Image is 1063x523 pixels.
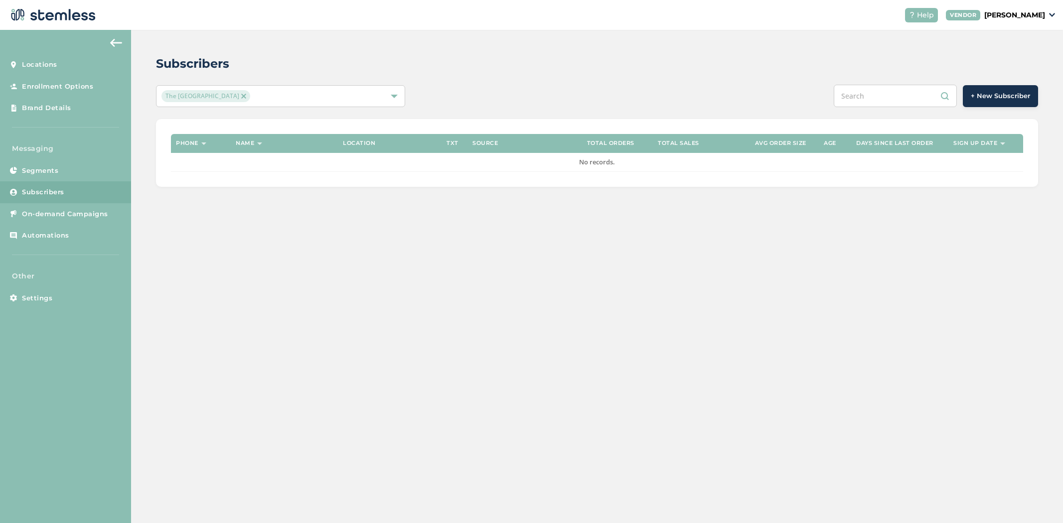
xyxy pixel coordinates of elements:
label: Days since last order [856,140,933,146]
img: logo-dark-0685b13c.svg [8,5,96,25]
span: Settings [22,293,52,303]
label: Phone [176,140,198,146]
img: icon-arrow-back-accent-c549486e.svg [110,39,122,47]
span: Automations [22,231,69,241]
iframe: Chat Widget [1013,475,1063,523]
label: Avg order size [755,140,806,146]
span: Locations [22,60,57,70]
span: Brand Details [22,103,71,113]
button: + New Subscriber [963,85,1038,107]
span: Subscribers [22,187,64,197]
p: [PERSON_NAME] [984,10,1045,20]
label: TXT [447,140,458,146]
img: icon_down-arrow-small-66adaf34.svg [1049,13,1055,17]
label: Name [236,140,254,146]
img: icon-sort-1e1d7615.svg [201,142,206,145]
img: icon-help-white-03924b79.svg [909,12,915,18]
span: The [GEOGRAPHIC_DATA] [161,90,250,102]
label: Total sales [658,140,699,146]
img: icon-sort-1e1d7615.svg [1000,142,1005,145]
span: Help [917,10,934,20]
label: Source [472,140,498,146]
span: Enrollment Options [22,82,93,92]
span: No records. [579,157,615,166]
label: Location [343,140,375,146]
label: Age [824,140,836,146]
span: Segments [22,166,58,176]
img: icon-sort-1e1d7615.svg [257,142,262,145]
img: icon-close-accent-8a337256.svg [241,94,246,99]
div: VENDOR [946,10,980,20]
span: On-demand Campaigns [22,209,108,219]
span: + New Subscriber [971,91,1030,101]
label: Total orders [587,140,634,146]
input: Search [834,85,957,107]
h2: Subscribers [156,55,229,73]
label: Sign up date [953,140,997,146]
